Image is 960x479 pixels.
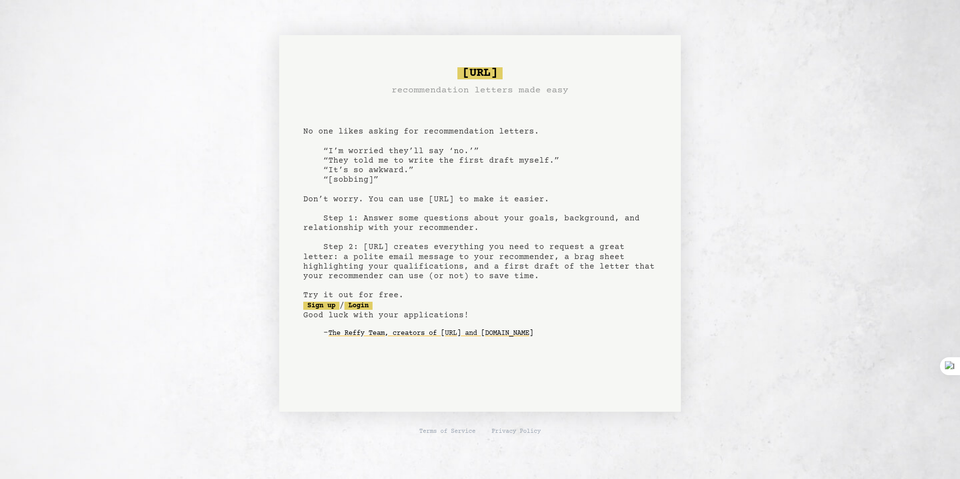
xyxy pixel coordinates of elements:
h3: recommendation letters made easy [392,83,568,97]
a: Privacy Policy [492,428,541,436]
a: Sign up [303,302,339,310]
a: The Reffy Team, creators of [URL] and [DOMAIN_NAME] [328,325,533,341]
span: [URL] [457,67,503,79]
div: - [323,328,657,338]
pre: No one likes asking for recommendation letters. “I’m worried they’ll say ‘no.’” “They told me to ... [303,63,657,357]
a: Login [344,302,373,310]
a: Terms of Service [419,428,475,436]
